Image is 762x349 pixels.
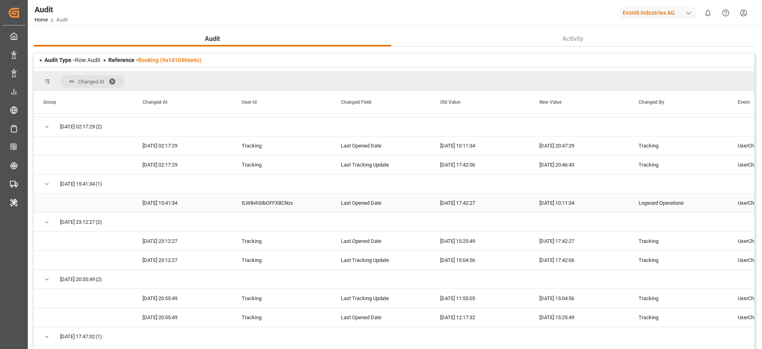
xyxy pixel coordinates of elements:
button: Activity [391,31,755,47]
div: [DATE] 20:46:43 [530,155,629,174]
span: (2) [96,213,102,231]
span: Audit Type - [44,57,75,63]
button: show 0 new notifications [699,4,717,22]
span: Group [43,99,56,105]
span: Changed Field [341,99,371,105]
span: Changed At [78,79,104,85]
div: Tracking [629,136,728,155]
div: Tracking [629,308,728,327]
button: Audit [34,31,391,47]
button: Help Center [717,4,735,22]
span: Event [738,99,750,105]
span: (2) [96,118,102,136]
div: [DATE] 17:42:27 [431,194,530,212]
div: Tracking [232,232,331,250]
button: Evonik Industries AG [620,5,699,20]
div: Tracking [232,289,331,308]
div: Last Opened Date [331,232,431,250]
div: [DATE] 17:42:27 [530,232,629,250]
a: Booking (9a1d10466e6c) [138,57,202,63]
div: [DATE] 23:12:27 [133,251,232,270]
div: Tracking [232,251,331,270]
span: [DATE] 15:41:34 [60,175,95,193]
div: [DATE] 20:55:49 [133,289,232,308]
div: [DATE] 15:41:34 [133,194,232,212]
div: Tracking [232,155,331,174]
div: Last Tracking Update [331,251,431,270]
span: User Id [242,99,257,105]
div: Logward Operations [629,194,728,212]
span: (1) [96,175,102,193]
span: Activity [559,34,587,44]
div: [DATE] 17:42:06 [530,251,629,270]
span: [DATE] 02:17:29 [60,118,95,136]
div: [DATE] 15:25:49 [431,232,530,250]
a: Home [35,17,48,23]
span: New Value [539,99,562,105]
div: [DATE] 02:17:29 [133,155,232,174]
div: Last Opened Date [331,136,431,155]
div: [DATE] 15:25:49 [530,308,629,327]
div: Tracking [629,155,728,174]
div: Tracking [232,136,331,155]
div: [DATE] 23:12:27 [133,232,232,250]
span: [DATE] 23:12:27 [60,213,95,231]
span: (2) [96,270,102,289]
div: Last Tracking Update [331,289,431,308]
div: Tracking [629,289,728,308]
div: [DATE] 10:11:34 [530,194,629,212]
div: Last Opened Date [331,194,431,212]
div: Tracking [629,251,728,270]
span: Old Value [440,99,460,105]
div: Row Audit [44,56,100,64]
div: [DATE] 11:55:05 [431,289,530,308]
div: [DATE] 20:47:29 [530,136,629,155]
div: [DATE] 15:04:56 [530,289,629,308]
span: [DATE] 20:55:49 [60,270,95,289]
div: Tracking [232,308,331,327]
div: Audit [35,4,68,16]
div: Tracking [629,232,728,250]
div: Evonik Industries AG [620,7,696,19]
div: [DATE] 17:42:06 [431,155,530,174]
span: Audit [202,34,223,44]
div: [DATE] 10:11:34 [431,136,530,155]
div: [DATE] 15:04:56 [431,251,530,270]
div: [DATE] 02:17:29 [133,136,232,155]
span: Changed At [142,99,167,105]
div: Last Opened Date [331,308,431,327]
span: Changed By [639,99,664,105]
div: [DATE] 20:55:49 [133,308,232,327]
span: (1) [96,328,102,346]
div: tLW8vhStbOFFXBCNzv [232,194,331,212]
span: [DATE] 17:47:32 [60,328,95,346]
div: [DATE] 12:17:32 [431,308,530,327]
span: Reference - [108,57,202,63]
div: Last Tracking Update [331,155,431,174]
